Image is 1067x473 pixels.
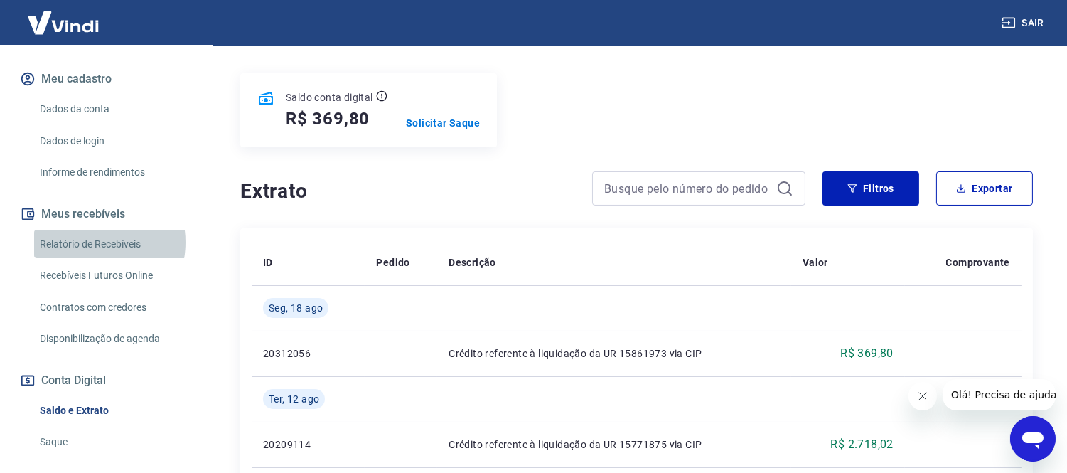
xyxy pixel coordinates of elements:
button: Meu cadastro [17,63,195,95]
a: Dados de login [34,127,195,156]
span: Ter, 12 ago [269,392,319,406]
iframe: Mensagem da empresa [943,379,1056,410]
h4: Extrato [240,177,575,206]
p: 20209114 [263,437,353,452]
a: Recebíveis Futuros Online [34,261,195,290]
p: Saldo conta digital [286,90,373,105]
span: Olá! Precisa de ajuda? [9,10,119,21]
button: Exportar [936,171,1033,206]
iframe: Fechar mensagem [908,382,937,410]
span: Seg, 18 ago [269,301,323,315]
a: Relatório de Recebíveis [34,230,195,259]
a: Contratos com credores [34,293,195,322]
p: Crédito referente à liquidação da UR 15861973 via CIP [449,346,780,361]
button: Meus recebíveis [17,198,195,230]
p: ID [263,255,273,270]
a: Disponibilização de agenda [34,324,195,354]
p: Descrição [449,255,496,270]
button: Conta Digital [17,365,195,396]
a: Dados da conta [34,95,195,124]
a: Saque [34,427,195,457]
button: Sair [999,10,1050,36]
p: Valor [803,255,828,270]
p: R$ 369,80 [840,345,894,362]
a: Informe de rendimentos [34,158,195,187]
p: Crédito referente à liquidação da UR 15771875 via CIP [449,437,780,452]
h5: R$ 369,80 [286,107,370,130]
iframe: Botão para abrir a janela de mensagens [1010,416,1056,462]
input: Busque pelo número do pedido [604,178,771,199]
p: Pedido [376,255,409,270]
img: Vindi [17,1,109,44]
p: Comprovante [946,255,1010,270]
button: Filtros [822,171,919,206]
p: 20312056 [263,346,353,361]
a: Solicitar Saque [406,116,480,130]
a: Saldo e Extrato [34,396,195,425]
p: R$ 2.718,02 [830,436,893,453]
